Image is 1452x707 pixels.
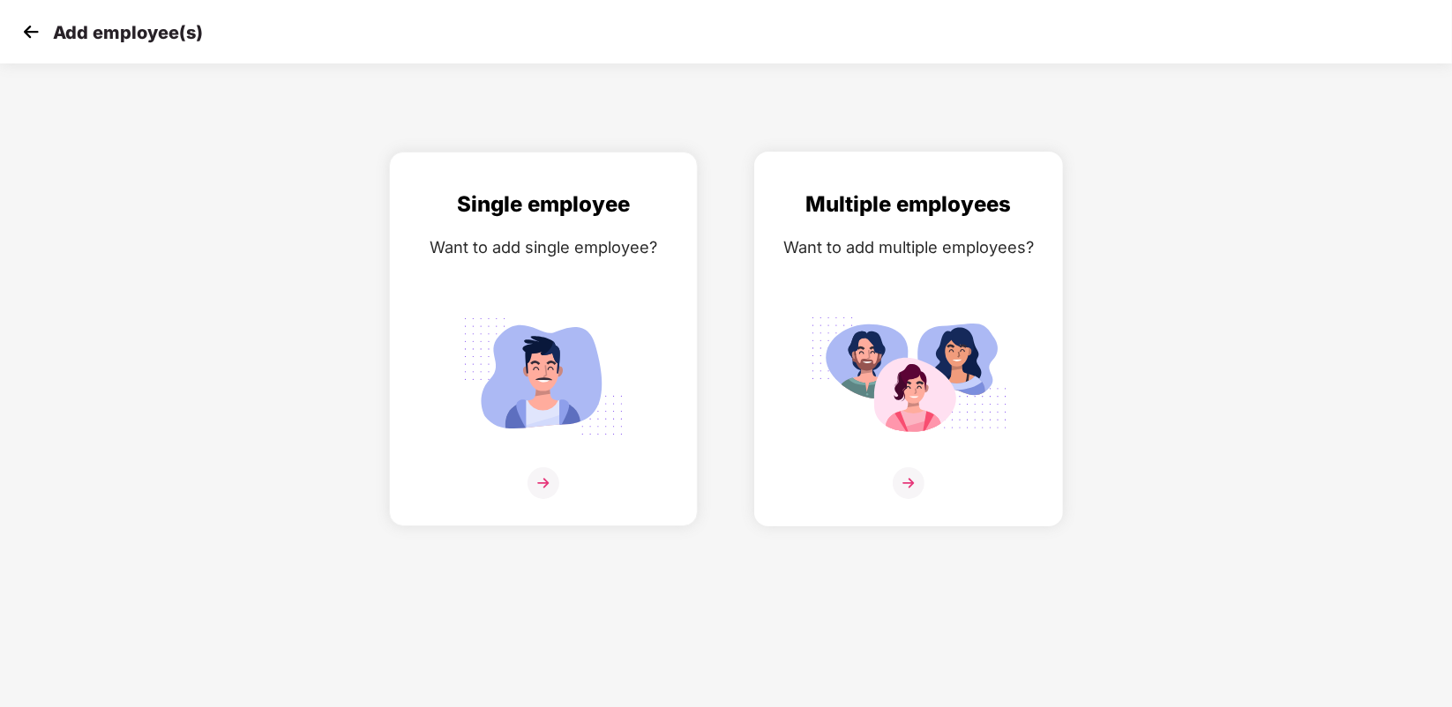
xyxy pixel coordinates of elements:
img: svg+xml;base64,PHN2ZyB4bWxucz0iaHR0cDovL3d3dy53My5vcmcvMjAwMC9zdmciIHdpZHRoPSIzNiIgaGVpZ2h0PSIzNi... [893,467,924,499]
div: Multiple employees [773,188,1044,221]
img: svg+xml;base64,PHN2ZyB4bWxucz0iaHR0cDovL3d3dy53My5vcmcvMjAwMC9zdmciIGlkPSJNdWx0aXBsZV9lbXBsb3llZS... [810,308,1007,445]
p: Add employee(s) [53,22,203,43]
div: Single employee [408,188,679,221]
img: svg+xml;base64,PHN2ZyB4bWxucz0iaHR0cDovL3d3dy53My5vcmcvMjAwMC9zdmciIGlkPSJTaW5nbGVfZW1wbG95ZWUiIH... [445,308,642,445]
img: svg+xml;base64,PHN2ZyB4bWxucz0iaHR0cDovL3d3dy53My5vcmcvMjAwMC9zdmciIHdpZHRoPSIzMCIgaGVpZ2h0PSIzMC... [18,19,44,45]
div: Want to add single employee? [408,234,679,260]
img: svg+xml;base64,PHN2ZyB4bWxucz0iaHR0cDovL3d3dy53My5vcmcvMjAwMC9zdmciIHdpZHRoPSIzNiIgaGVpZ2h0PSIzNi... [528,467,559,499]
div: Want to add multiple employees? [773,234,1044,260]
